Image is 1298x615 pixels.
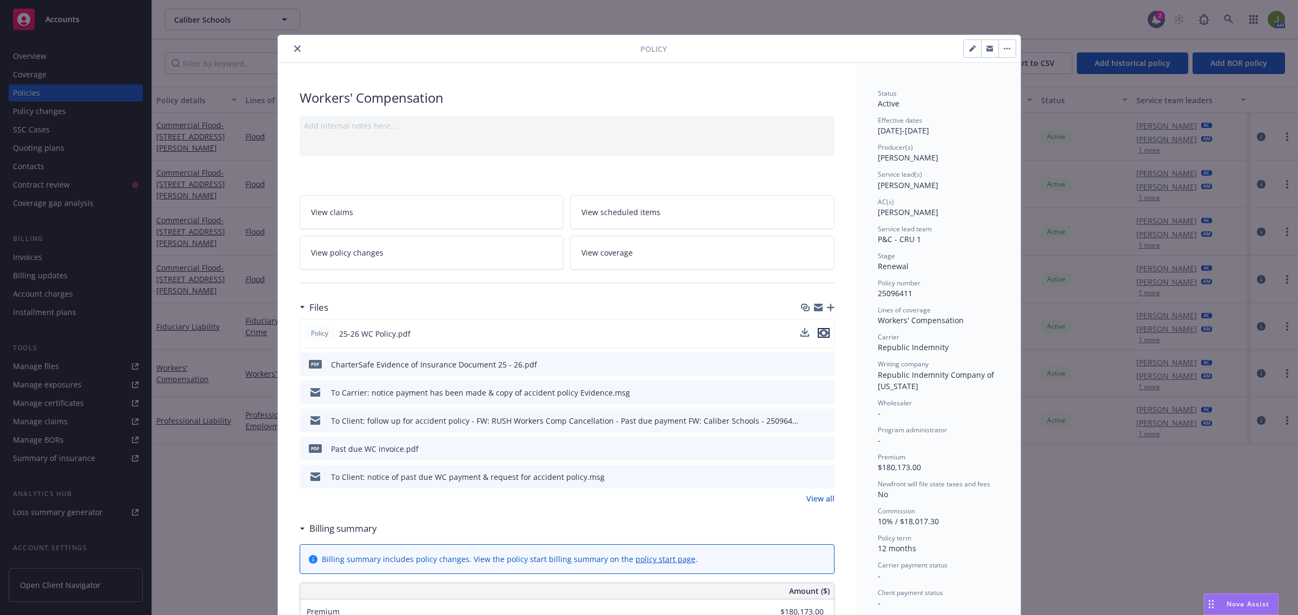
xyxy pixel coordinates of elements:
div: Past due WC invoice.pdf [331,443,419,454]
span: Service lead team [878,224,932,233]
button: preview file [820,443,830,454]
a: View scheduled items [570,195,835,229]
button: download file [803,359,812,370]
span: 12 months [878,543,916,553]
button: close [291,42,304,55]
button: preview file [818,328,830,339]
button: preview file [820,359,830,370]
span: Republic Indemnity Company of [US_STATE] [878,370,996,391]
span: 25096411 [878,288,912,298]
span: - [878,598,880,608]
span: [PERSON_NAME] [878,207,938,217]
button: preview file [818,328,830,338]
div: To Client: follow up for accident policy - FW: RUSH Workers Comp Cancellation - Past due payment ... [331,415,799,426]
span: View coverage [581,247,633,258]
div: [DATE] - [DATE] [878,116,999,136]
span: Carrier [878,332,899,342]
a: View coverage [570,236,835,270]
span: 25-26 WC Policy.pdf [339,328,410,339]
span: Service lead(s) [878,170,922,179]
span: pdf [309,360,322,368]
span: Renewal [878,261,909,271]
span: Writing company [878,359,929,369]
span: 10% / $18,017.30 [878,516,939,526]
span: View policy changes [311,247,383,258]
span: Commission [878,506,915,516]
span: AC(s) [878,197,894,206]
div: Workers' Compensation [300,89,835,107]
button: download file [800,328,809,337]
a: View policy changes [300,236,564,270]
span: Policy [640,43,667,55]
span: - [878,408,880,418]
span: [PERSON_NAME] [878,152,938,163]
button: preview file [820,387,830,398]
button: download file [800,328,809,339]
div: Drag to move [1204,594,1218,614]
div: Files [300,300,328,315]
span: [PERSON_NAME] [878,180,938,190]
h3: Billing summary [309,522,377,536]
span: Lines of coverage [878,305,931,315]
span: - [878,571,880,581]
span: Nova Assist [1227,599,1269,609]
div: To Carrier: notice payment has been made & copy of accident policy Evidence.msg [331,387,630,398]
div: To Client: notice of past due WC payment & request for accident policy.msg [331,471,605,483]
span: No [878,489,888,499]
span: Stage [878,251,895,260]
button: download file [803,387,812,398]
a: View claims [300,195,564,229]
span: P&C - CRU 1 [878,234,921,244]
span: $180,173.00 [878,462,921,472]
span: pdf [309,444,322,452]
span: Program administrator [878,425,947,434]
span: Effective dates [878,116,922,125]
a: View all [806,493,835,504]
div: CharterSafe Evidence of Insurance Document 25 - 26.pdf [331,359,537,370]
button: download file [803,415,812,426]
span: Amount ($) [789,585,830,597]
span: Policy [309,329,330,338]
button: download file [803,471,812,483]
div: Add internal notes here... [304,120,830,131]
span: Workers' Compensation [878,315,964,325]
span: Client payment status [878,588,943,597]
span: Newfront will file state taxes and fees [878,479,990,489]
button: preview file [820,415,830,426]
span: View claims [311,206,353,218]
span: Policy term [878,533,911,543]
span: View scheduled items [581,206,660,218]
span: Producer(s) [878,143,913,152]
span: Policy number [878,278,920,288]
span: Republic Indemnity [878,342,949,352]
span: Active [878,98,899,109]
span: - [878,435,880,445]
span: Carrier payment status [878,560,948,570]
span: Status [878,89,897,98]
span: Premium [878,452,905,462]
button: Nova Assist [1204,593,1279,615]
span: Wholesaler [878,398,912,407]
button: download file [803,443,812,454]
div: Billing summary includes policy changes. View the policy start billing summary on the . [322,553,698,565]
button: preview file [820,471,830,483]
h3: Files [309,300,328,315]
a: policy start page [635,554,696,564]
div: Billing summary [300,522,377,536]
